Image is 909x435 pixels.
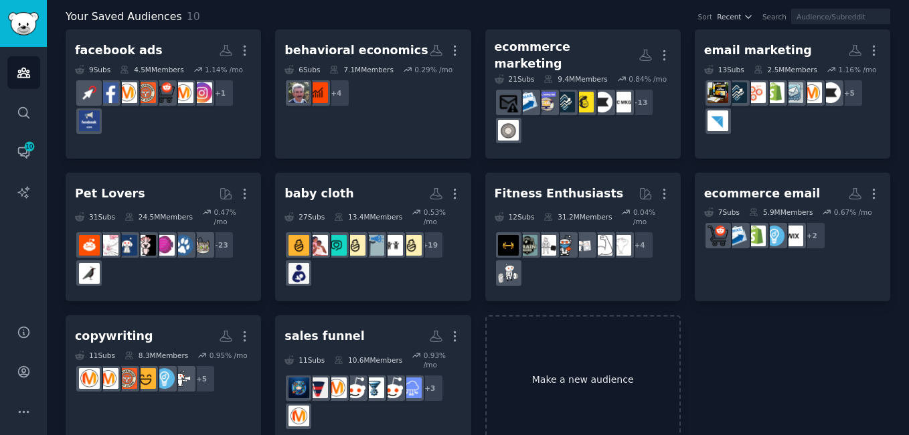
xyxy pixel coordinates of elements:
[173,82,193,103] img: marketing
[288,406,309,426] img: marketing
[485,29,681,159] a: ecommerce marketing21Subs9.4MMembers0.84% /mo+13DTCshopifybrandGrowthKlaviyoMailChimpemailmarketi...
[125,351,188,360] div: 8.3M Members
[98,82,118,103] img: FacebookAdvertising
[610,92,631,112] img: DTCshopifybrandGrowth
[288,82,309,103] img: BehavioralEconomics
[75,207,115,226] div: 31 Sub s
[116,235,137,256] img: dogswithjobs
[592,92,612,112] img: Klaviyo
[329,65,393,74] div: 7.1M Members
[125,207,193,226] div: 24.5M Members
[75,65,110,74] div: 9 Sub s
[98,235,118,256] img: RATS
[363,235,384,256] img: Advice
[745,82,766,103] img: GrowthHacking
[544,74,607,84] div: 9.4M Members
[401,235,422,256] img: PregnancyUK
[416,374,444,402] div: + 3
[424,351,462,369] div: 0.93 % /mo
[717,12,753,21] button: Recent
[820,82,841,103] img: Klaviyo
[154,235,175,256] img: Aquariums
[717,12,741,21] span: Recent
[135,235,156,256] img: parrots
[288,377,309,398] img: digital_marketing
[307,235,328,256] img: NewMomStuff
[762,12,787,21] div: Search
[801,82,822,103] img: AskMarketing
[382,377,403,398] img: sales
[75,42,163,59] div: facebook ads
[187,365,216,393] div: + 5
[708,82,728,103] img: TopEmailMarketing
[66,9,182,25] span: Your Saved Audiences
[79,263,100,284] img: birding
[401,377,422,398] img: SaaS
[79,368,100,389] img: advertising
[284,65,320,74] div: 6 Sub s
[495,185,624,202] div: Fitness Enthusiasts
[704,185,820,202] div: ecommerce email
[517,92,538,112] img: Emailmarketing
[284,351,325,369] div: 11 Sub s
[187,10,200,23] span: 10
[782,82,803,103] img: coldemail
[322,79,350,107] div: + 4
[120,65,183,74] div: 4.5M Members
[695,29,890,159] a: email marketing13Subs2.5MMembers1.16% /mo+5KlaviyoAskMarketingcoldemailshopifyGrowthHackingemailm...
[345,377,365,398] img: salesdevelopment
[626,231,654,259] div: + 4
[79,235,100,256] img: BeardedDragons
[154,368,175,389] img: Entrepreneur
[708,226,728,246] img: ecommerce
[610,235,631,256] img: Fitness
[704,42,812,59] div: email marketing
[284,42,428,59] div: behavioral economics
[424,207,462,226] div: 0.53 % /mo
[629,74,667,84] div: 0.84 % /mo
[173,368,193,389] img: freelance_forhire
[754,65,817,74] div: 2.5M Members
[839,65,877,74] div: 1.16 % /mo
[116,368,137,389] img: EntrepreneurRideAlong
[214,207,252,226] div: 0.47 % /mo
[66,173,261,302] a: Pet Lovers31Subs24.5MMembers0.47% /mo+23catsdogsAquariumsparrotsdogswithjobsRATSBeardedDragonsbir...
[8,12,39,35] img: GummySearch logo
[7,136,40,169] a: 10
[79,110,100,131] img: FacebookAds
[726,226,747,246] img: Emailmarketing
[498,120,519,141] img: ShopifyeCommerce
[23,142,35,151] span: 10
[75,185,145,202] div: Pet Lovers
[173,235,193,256] img: dogs
[98,368,118,389] img: marketing
[66,29,261,159] a: facebook ads9Subs4.5MMembers1.14% /mo+1InstagramMarketingmarketingecommerceEntrepreneurRideAlongD...
[116,82,137,103] img: DigitalMarketing
[191,82,212,103] img: InstagramMarketing
[326,235,347,256] img: Mommit
[573,235,594,256] img: loseit
[835,79,863,107] div: + 5
[554,235,575,256] img: Health
[275,173,471,302] a: baby cloth27Subs13.4MMembers0.53% /mo+19PregnancyUKtoddlersAdvicefirsttimemomMommitNewMomStuffNew...
[416,231,444,259] div: + 19
[205,65,243,74] div: 1.14 % /mo
[288,235,309,256] img: NewParents
[626,88,654,116] div: + 13
[698,12,713,21] div: Sort
[749,207,813,217] div: 5.9M Members
[135,368,156,389] img: CopywritingSchool
[592,235,612,256] img: strength_training
[75,351,115,360] div: 11 Sub s
[75,328,153,345] div: copywriting
[288,263,309,284] img: breastfeeding
[414,65,452,74] div: 0.29 % /mo
[544,207,612,226] div: 31.2M Members
[206,79,234,107] div: + 1
[345,235,365,256] img: firsttimemom
[798,222,826,250] div: + 2
[210,351,248,360] div: 0.95 % /mo
[495,74,535,84] div: 21 Sub s
[708,110,728,131] img: FlowiumEmailMarketing
[764,82,784,103] img: shopify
